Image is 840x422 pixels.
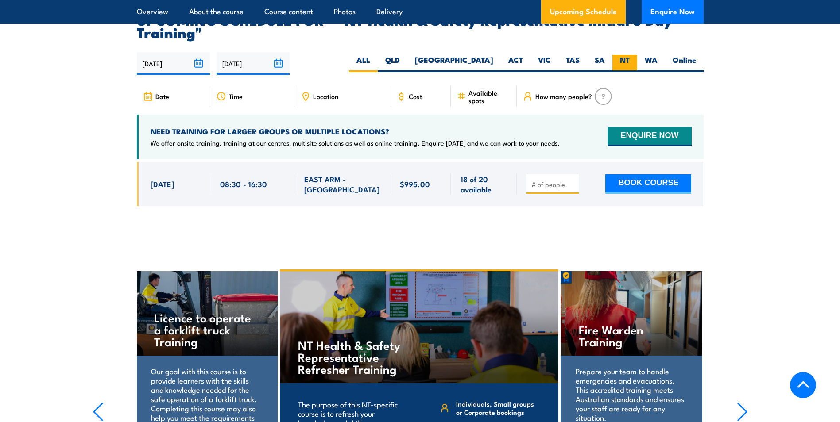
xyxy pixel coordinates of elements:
[605,174,691,194] button: BOOK COURSE
[456,399,540,416] span: Individuals, Small groups or Corporate bookings
[535,92,592,100] span: How many people?
[587,55,612,72] label: SA
[151,138,560,147] p: We offer onsite training, training at our centres, multisite solutions as well as online training...
[137,52,210,75] input: From date
[530,55,558,72] label: VIC
[137,13,704,38] h2: UPCOMING SCHEDULE FOR - "NT Health & Safety Representative Initial 5 Day Training"
[400,179,430,189] span: $995.00
[378,55,407,72] label: QLD
[407,55,501,72] label: [GEOGRAPHIC_DATA]
[154,311,259,347] h4: Licence to operate a forklift truck Training
[501,55,530,72] label: ACT
[579,323,684,347] h4: Fire Warden Training
[461,174,507,195] span: 18 of 20 available
[409,92,422,100] span: Cost
[608,127,691,146] button: ENQUIRE NOW
[612,55,637,72] label: NT
[229,92,243,100] span: Time
[349,55,378,72] label: ALL
[304,174,380,195] span: EAST ARM - [GEOGRAPHIC_DATA]
[558,55,587,72] label: TAS
[151,179,174,189] span: [DATE]
[468,89,511,104] span: Available spots
[313,92,338,100] span: Location
[665,55,704,72] label: Online
[531,180,576,189] input: # of people
[220,179,267,189] span: 08:30 - 16:30
[155,92,169,100] span: Date
[576,366,687,422] p: Prepare your team to handle emergencies and evacuations. This accredited training meets Australia...
[298,339,402,375] h4: NT Health & Safety Representative Refresher Training
[151,127,560,136] h4: NEED TRAINING FOR LARGER GROUPS OR MULTIPLE LOCATIONS?
[637,55,665,72] label: WA
[217,52,290,75] input: To date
